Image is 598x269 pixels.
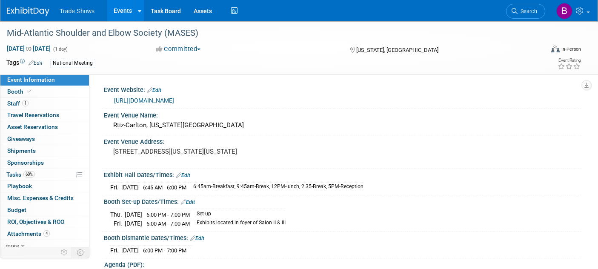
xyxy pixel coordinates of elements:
[143,184,186,191] span: 6:45 AM - 6:00 PM
[6,171,35,178] span: Tasks
[190,235,204,241] a: Edit
[558,58,581,63] div: Event Rating
[113,148,293,155] pre: [STREET_ADDRESS][US_STATE][US_STATE]
[110,183,121,192] td: Fri.
[176,172,190,178] a: Edit
[0,121,89,133] a: Asset Reservations
[0,216,89,228] a: ROI, Objectives & ROO
[7,88,33,95] span: Booth
[25,45,33,52] span: to
[6,45,51,52] span: [DATE] [DATE]
[104,109,581,120] div: Event Venue Name:
[556,3,572,19] img: Becca Rensi
[506,4,545,19] a: Search
[104,258,577,269] div: Agenda (PDF):
[7,100,29,107] span: Staff
[0,86,89,97] a: Booth
[72,247,89,258] td: Toggle Event Tabs
[356,47,438,53] span: [US_STATE], [GEOGRAPHIC_DATA]
[125,210,142,219] td: [DATE]
[110,246,121,255] td: Fri.
[561,46,581,52] div: In-Person
[7,112,59,118] span: Travel Reservations
[50,59,95,68] div: National Meeting
[0,240,89,252] a: more
[23,171,35,177] span: 60%
[104,195,581,206] div: Booth Set-up Dates/Times:
[7,230,50,237] span: Attachments
[0,180,89,192] a: Playbook
[153,45,204,54] button: Committed
[52,46,68,52] span: (1 day)
[0,109,89,121] a: Travel Reservations
[7,206,26,213] span: Budget
[146,220,190,227] span: 6:00 AM - 7:00 AM
[7,7,49,16] img: ExhibitDay
[7,159,44,166] span: Sponsorships
[496,44,581,57] div: Event Format
[104,83,581,94] div: Event Website:
[6,58,43,68] td: Tags
[0,204,89,216] a: Budget
[6,242,19,249] span: more
[7,195,74,201] span: Misc. Expenses & Credits
[104,232,581,243] div: Booth Dismantle Dates/Times:
[7,183,32,189] span: Playbook
[146,212,190,218] span: 6:00 PM - 7:00 PM
[518,8,537,14] span: Search
[0,74,89,86] a: Event Information
[0,145,89,157] a: Shipments
[104,169,581,180] div: Exhibit Hall Dates/Times:
[104,135,581,146] div: Event Venue Address:
[0,98,89,109] a: Staff1
[114,97,174,104] a: [URL][DOMAIN_NAME]
[0,133,89,145] a: Giveaways
[22,100,29,106] span: 1
[188,183,363,192] td: 6:45am-Breakfast, 9:45am-Break, 12PM-lunch, 2:35-Break, 5PM-Reception
[143,247,186,254] span: 6:00 PM - 7:00 PM
[27,89,31,94] i: Booth reservation complete
[121,183,139,192] td: [DATE]
[181,199,195,205] a: Edit
[125,219,142,228] td: [DATE]
[121,246,139,255] td: [DATE]
[43,230,50,237] span: 4
[7,147,36,154] span: Shipments
[7,76,55,83] span: Event Information
[7,123,58,130] span: Asset Reservations
[29,60,43,66] a: Edit
[192,210,286,219] td: Set-up
[0,157,89,169] a: Sponsorships
[60,8,94,14] span: Trade Shows
[110,210,125,219] td: Thu.
[147,87,161,93] a: Edit
[192,219,286,228] td: Exhibits located in foyer of Salon II & III
[7,135,35,142] span: Giveaways
[0,192,89,204] a: Misc. Expenses & Credits
[110,219,125,228] td: Fri.
[7,218,64,225] span: ROI, Objectives & ROO
[57,247,72,258] td: Personalize Event Tab Strip
[0,169,89,180] a: Tasks60%
[0,228,89,240] a: Attachments4
[4,26,532,41] div: Mid-Atlantic Shoulder and Elbow Society (MASES)
[110,119,575,132] div: Rtiz-Carlton, [US_STATE][GEOGRAPHIC_DATA]
[551,46,560,52] img: Format-Inperson.png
